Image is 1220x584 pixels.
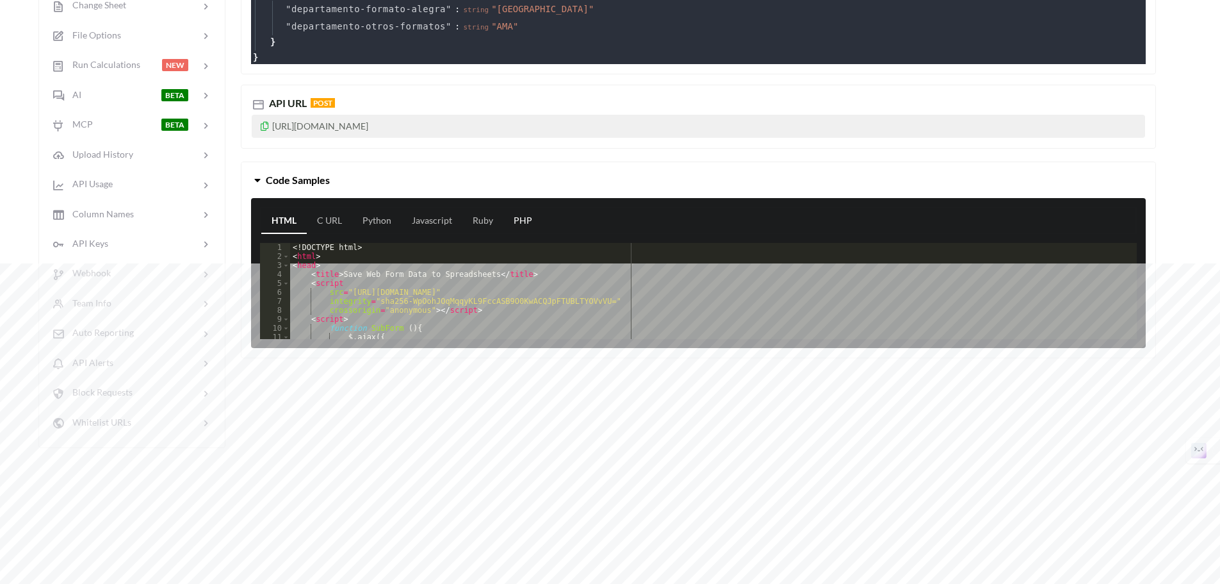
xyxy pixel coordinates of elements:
span: : [455,20,460,33]
span: " [GEOGRAPHIC_DATA] " [491,4,594,14]
div: 5 [260,279,290,288]
span: BETA [161,119,188,131]
div: 4 [260,270,290,279]
a: Python [352,208,402,234]
span: departamento-formato-alegra [291,3,446,16]
p: [URL][DOMAIN_NAME] [252,115,1145,138]
span: AI [65,89,81,100]
span: " AMA " [491,21,518,31]
span: " [446,4,451,14]
span: Run Calculations [65,59,140,70]
span: POST [311,98,335,108]
span: Upload History [65,149,133,160]
div: 10 [260,324,290,333]
div: 2 [260,252,290,261]
span: : [455,3,460,16]
span: File Options [65,29,121,40]
a: PHP [503,208,542,234]
span: MCP [65,119,93,129]
div: 7 [260,297,290,306]
span: Column Names [65,208,134,219]
span: string [463,23,489,31]
a: Ruby [462,208,503,234]
span: string [463,6,489,14]
span: API URL [266,97,307,109]
span: BETA [161,89,188,101]
span: } [251,51,258,64]
span: Code Samples [266,174,330,186]
a: HTML [261,208,307,234]
span: API Usage [65,178,113,189]
div: 1 [260,243,290,252]
span: NEW [162,59,188,71]
div: 6 [260,288,290,297]
span: departamento-otros-formatos [291,20,446,33]
span: " [286,21,291,31]
a: Javascript [402,208,462,234]
div: 3 [260,261,290,270]
span: " [446,21,451,31]
div: 9 [260,315,290,324]
span: " [286,4,291,14]
div: 8 [260,306,290,315]
span: } [268,35,275,49]
span: API Keys [65,238,108,249]
button: Code Samples [241,162,1155,198]
div: 11 [260,333,290,342]
a: C URL [307,208,352,234]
